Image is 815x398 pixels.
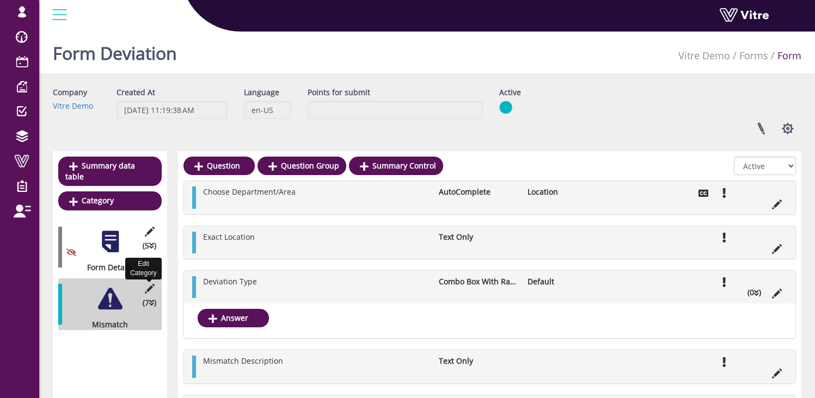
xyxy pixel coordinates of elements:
[58,319,154,330] div: Mismatch
[742,287,767,298] li: (0 )
[433,356,522,366] li: Text Only
[678,49,730,62] a: Vitre Demo
[499,87,521,98] label: Active
[433,186,522,197] li: AutoComplete
[768,49,801,63] li: Form
[117,87,155,98] label: Created At
[203,356,283,366] span: Mismatch Description
[53,27,177,73] h1: Form Deviation
[53,101,93,111] a: Vitre Demo
[499,101,512,114] img: yes
[183,157,255,175] a: Question
[522,276,610,287] li: Default
[433,276,522,287] li: Combo Box With Radio Buttons
[308,87,370,98] label: Points for submit
[244,87,279,98] label: Language
[143,240,156,251] span: (5 )
[58,191,162,210] a: Category
[58,262,154,273] div: Form Details
[203,232,255,242] span: Exact Location
[198,309,269,327] a: Answer
[203,186,296,197] span: Choose Department/Area
[58,157,162,186] a: Summary data table
[522,186,610,197] li: Location
[203,276,257,287] span: Deviation Type
[143,297,156,308] span: (7 )
[739,49,768,62] a: Forms
[258,157,346,175] a: Question Group
[125,258,162,279] div: Edit Category
[349,157,443,175] a: Summary Control
[53,87,87,98] label: Company
[433,232,522,242] li: Text Only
